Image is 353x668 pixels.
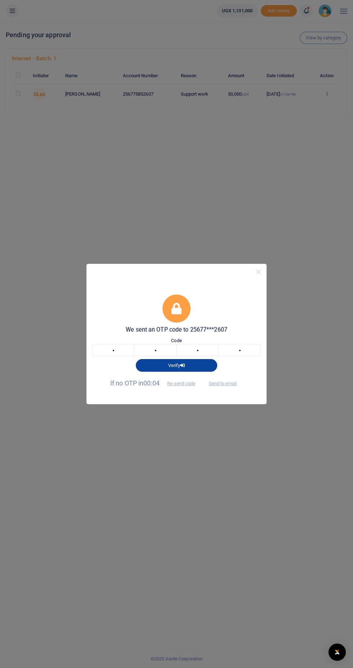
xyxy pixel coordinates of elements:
div: Open Intercom Messenger [329,643,346,661]
button: Close [253,267,264,277]
button: Verify [136,359,217,371]
label: Code [171,337,182,344]
span: 00:04 [143,379,160,387]
h5: We sent an OTP code to 25677***2607 [92,326,261,333]
span: If no OTP in [110,379,201,387]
